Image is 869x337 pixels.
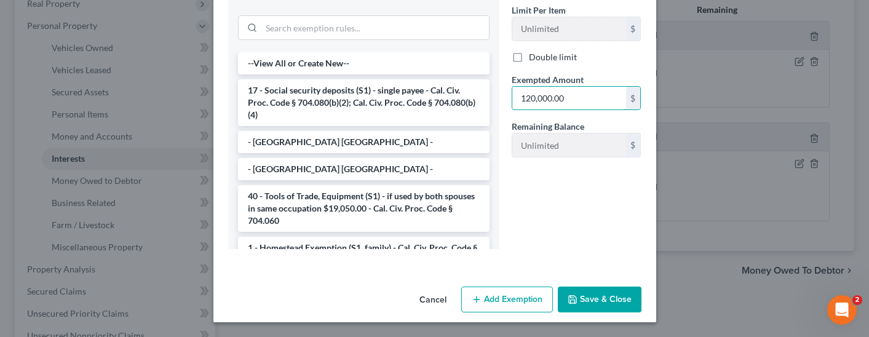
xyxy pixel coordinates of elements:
li: --View All or Create New-- [238,52,490,74]
iframe: Intercom live chat [827,295,857,325]
span: 2 [852,295,862,305]
button: Cancel [410,288,456,312]
label: Limit Per Item [512,4,566,17]
input: -- [512,17,626,41]
div: $ [626,17,641,41]
button: Save & Close [558,287,641,312]
label: Remaining Balance [512,120,584,133]
div: $ [626,87,641,110]
input: 0.00 [512,87,626,110]
div: $ [626,133,641,157]
li: - [GEOGRAPHIC_DATA] [GEOGRAPHIC_DATA] - [238,158,490,180]
li: 40 - Tools of Trade, Equipment (S1) - if used by both spouses in same occupation $19,050.00 - Cal... [238,185,490,232]
li: - [GEOGRAPHIC_DATA] [GEOGRAPHIC_DATA] - [238,131,490,153]
span: Exempted Amount [512,74,584,85]
input: Search exemption rules... [261,16,489,39]
input: -- [512,133,626,157]
label: Double limit [529,51,577,63]
button: Add Exemption [461,287,553,312]
li: 1 - Homestead Exemption (S1, family) - Cal. Civ. Proc. Code § 704.730 (a)(2) [238,237,490,271]
li: 17 - Social security deposits (S1) - single payee - Cal. Civ. Proc. Code § 704.080(b)(2); Cal. Ci... [238,79,490,126]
